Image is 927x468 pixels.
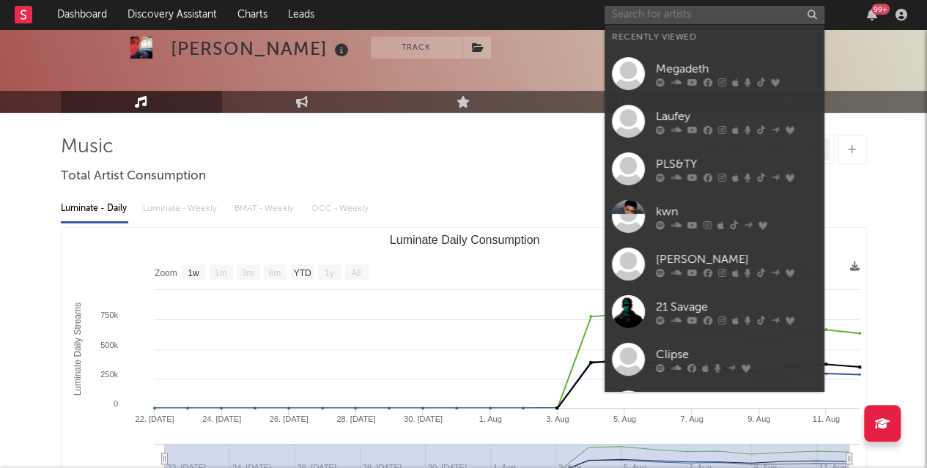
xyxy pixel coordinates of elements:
[61,168,206,185] span: Total Artist Consumption
[389,234,539,246] text: Luminate Daily Consumption
[812,415,839,423] text: 11. Aug
[605,335,824,383] a: Clipse
[214,268,226,278] text: 1m
[656,108,817,125] div: Laufey
[680,415,703,423] text: 7. Aug
[605,97,824,145] a: Laufey
[371,37,462,59] button: Track
[403,415,442,423] text: 30. [DATE]
[605,193,824,240] a: kwn
[100,341,118,349] text: 500k
[61,196,128,221] div: Luminate - Daily
[613,415,635,423] text: 5. Aug
[605,50,824,97] a: Megadeth
[656,203,817,220] div: kwn
[867,9,877,21] button: 99+
[605,145,824,193] a: PLS&TY
[656,346,817,363] div: Clipse
[100,370,118,379] text: 250k
[73,302,83,395] text: Luminate Daily Streams
[656,298,817,316] div: 21 Savage
[293,268,311,278] text: YTD
[171,37,352,61] div: [PERSON_NAME]
[188,268,199,278] text: 1w
[202,415,241,423] text: 24. [DATE]
[479,415,501,423] text: 1. Aug
[605,240,824,288] a: [PERSON_NAME]
[605,6,824,24] input: Search for artists
[656,250,817,268] div: [PERSON_NAME]
[241,268,254,278] text: 3m
[605,288,824,335] a: 21 Savage
[747,415,769,423] text: 9. Aug
[268,268,281,278] text: 6m
[871,4,890,15] div: 99 +
[269,415,308,423] text: 26. [DATE]
[336,415,375,423] text: 28. [DATE]
[135,415,174,423] text: 22. [DATE]
[546,415,569,423] text: 3. Aug
[605,383,824,431] a: Orion Sun
[656,155,817,173] div: PLS&TY
[351,268,361,278] text: All
[155,268,177,278] text: Zoom
[612,29,817,46] div: Recently Viewed
[100,311,118,319] text: 750k
[324,268,333,278] text: 1y
[113,399,117,408] text: 0
[656,60,817,78] div: Megadeth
